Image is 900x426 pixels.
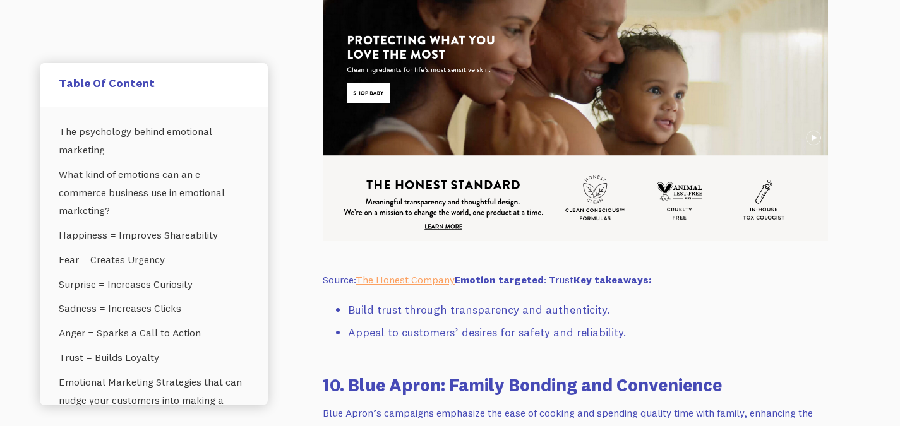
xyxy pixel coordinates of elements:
[59,297,249,321] a: Sadness = Increases Clicks
[59,272,249,297] a: Surprise = Increases Curiosity
[323,271,828,288] p: Source: : Trust
[356,273,455,286] a: The Honest Company
[59,345,249,370] a: Trust = Builds Loyalty
[59,223,249,247] a: Happiness = Improves Shareability
[348,301,828,319] li: Build trust through transparency and authenticity.
[59,247,249,272] a: Fear = Creates Urgency
[59,119,249,162] a: The psychology behind emotional marketing
[455,273,544,286] strong: Emotion targeted
[323,372,828,397] h3: 10. Blue Apron: Family Bonding and Convenience
[59,321,249,346] a: Anger = Sparks a Call to Action
[59,76,249,90] h5: Table Of Content
[348,324,828,342] li: Appeal to customers’ desires for safety and reliability.
[59,162,249,223] a: What kind of emotions can an e-commerce business use in emotional marketing?
[573,273,651,286] strong: Key takeaways:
